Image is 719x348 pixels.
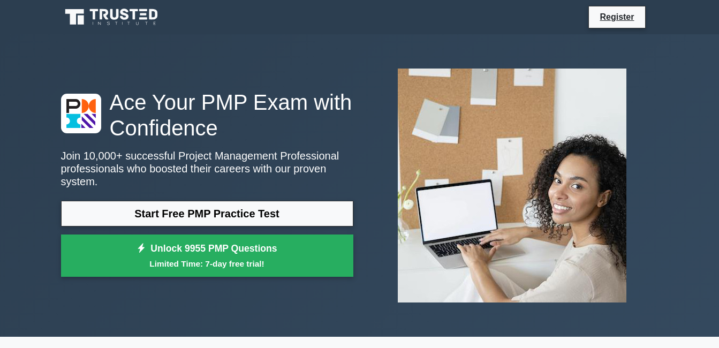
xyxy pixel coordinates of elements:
[61,234,353,277] a: Unlock 9955 PMP QuestionsLimited Time: 7-day free trial!
[61,149,353,188] p: Join 10,000+ successful Project Management Professional professionals who boosted their careers w...
[61,201,353,226] a: Start Free PMP Practice Test
[593,10,640,24] a: Register
[74,258,340,270] small: Limited Time: 7-day free trial!
[61,89,353,141] h1: Ace Your PMP Exam with Confidence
